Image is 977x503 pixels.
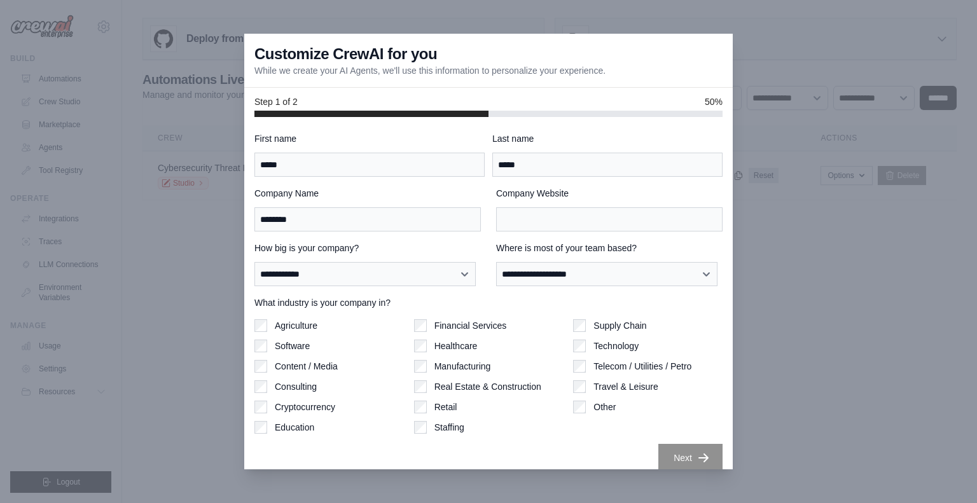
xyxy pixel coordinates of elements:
[275,360,338,373] label: Content / Media
[254,64,606,77] p: While we create your AI Agents, we'll use this information to personalize your experience.
[434,360,491,373] label: Manufacturing
[434,340,478,352] label: Healthcare
[254,132,485,145] label: First name
[254,296,723,309] label: What industry is your company in?
[254,242,481,254] label: How big is your company?
[593,340,639,352] label: Technology
[705,95,723,108] span: 50%
[492,132,723,145] label: Last name
[496,187,723,200] label: Company Website
[434,380,541,393] label: Real Estate & Construction
[275,319,317,332] label: Agriculture
[593,360,691,373] label: Telecom / Utilities / Petro
[254,187,481,200] label: Company Name
[434,319,507,332] label: Financial Services
[593,319,646,332] label: Supply Chain
[658,444,723,472] button: Next
[434,401,457,413] label: Retail
[275,421,314,434] label: Education
[496,242,723,254] label: Where is most of your team based?
[275,340,310,352] label: Software
[254,44,437,64] h3: Customize CrewAI for you
[254,95,298,108] span: Step 1 of 2
[913,442,977,503] iframe: Chat Widget
[593,380,658,393] label: Travel & Leisure
[593,401,616,413] label: Other
[275,401,335,413] label: Cryptocurrency
[434,421,464,434] label: Staffing
[275,380,317,393] label: Consulting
